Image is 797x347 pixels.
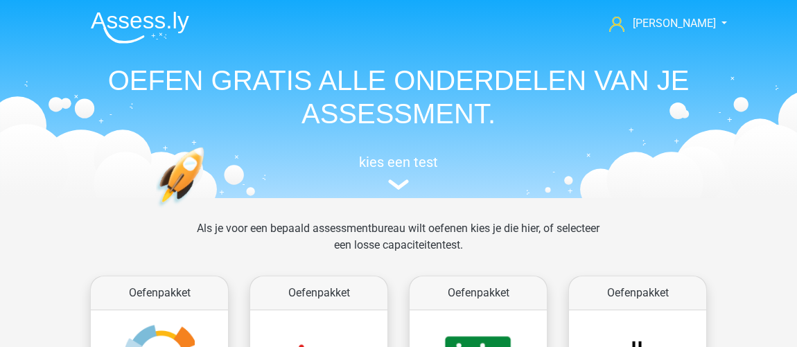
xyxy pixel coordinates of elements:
[80,154,717,190] a: kies een test
[80,64,717,130] h1: OEFEN GRATIS ALLE ONDERDELEN VAN JE ASSESSMENT.
[156,147,258,272] img: oefenen
[80,154,717,170] h5: kies een test
[91,11,189,44] img: Assessly
[604,15,717,32] a: [PERSON_NAME]
[186,220,611,270] div: Als je voor een bepaald assessmentbureau wilt oefenen kies je die hier, of selecteer een losse ca...
[633,17,716,30] span: [PERSON_NAME]
[388,179,409,190] img: assessment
